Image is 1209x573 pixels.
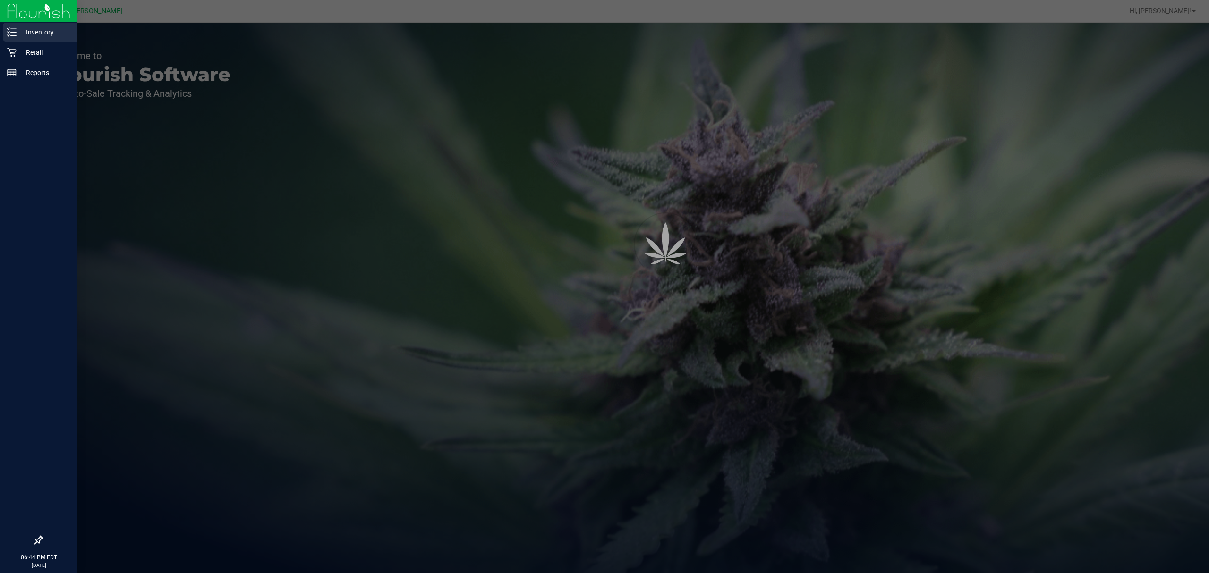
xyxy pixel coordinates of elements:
p: [DATE] [4,562,73,569]
inline-svg: Retail [7,48,17,57]
p: Reports [17,67,73,78]
p: Retail [17,47,73,58]
inline-svg: Reports [7,68,17,77]
p: Inventory [17,26,73,38]
inline-svg: Inventory [7,27,17,37]
p: 06:44 PM EDT [4,553,73,562]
